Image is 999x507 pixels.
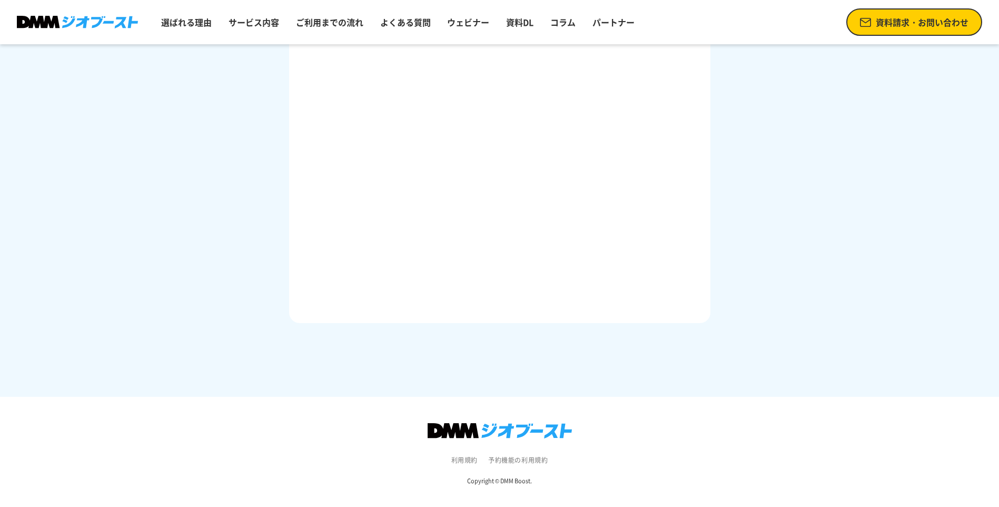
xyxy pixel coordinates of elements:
a: コラム [546,12,580,33]
a: パートナー [588,12,639,33]
a: 予約機能の利用規約 [488,455,548,465]
small: Copyright © DMM Boost. [467,476,532,485]
a: 利用規約 [451,455,478,465]
a: 選ばれる理由 [157,12,216,33]
img: DMMジオブースト [17,16,138,29]
img: DMMジオブースト [428,423,572,438]
a: ご利用までの流れ [292,12,368,33]
a: サービス内容 [224,12,283,33]
a: よくある質問 [376,12,435,33]
span: 資料請求・お問い合わせ [876,16,968,28]
a: 資料DL [502,12,538,33]
a: ウェビナー [443,12,493,33]
a: 資料請求・お問い合わせ [846,8,982,36]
